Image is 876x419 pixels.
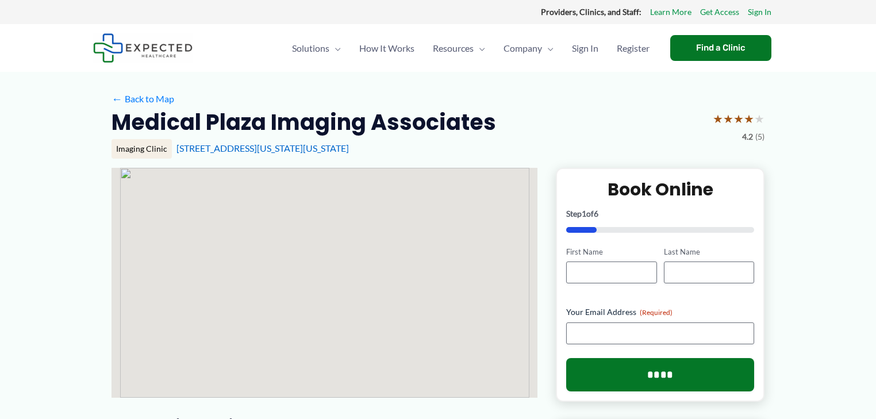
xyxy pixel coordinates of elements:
[542,28,554,68] span: Menu Toggle
[494,28,563,68] a: CompanyMenu Toggle
[433,28,474,68] span: Resources
[541,7,641,17] strong: Providers, Clinics, and Staff:
[572,28,598,68] span: Sign In
[93,33,193,63] img: Expected Healthcare Logo - side, dark font, small
[713,108,723,129] span: ★
[566,210,754,218] p: Step of
[424,28,494,68] a: ResourcesMenu Toggle
[566,178,754,201] h2: Book Online
[723,108,733,129] span: ★
[112,139,172,159] div: Imaging Clinic
[650,5,691,20] a: Learn More
[640,308,673,317] span: (Required)
[670,35,771,61] a: Find a Clinic
[112,108,496,136] h2: Medical Plaza Imaging Associates
[176,143,349,153] a: [STREET_ADDRESS][US_STATE][US_STATE]
[292,28,329,68] span: Solutions
[608,28,659,68] a: Register
[350,28,424,68] a: How It Works
[359,28,414,68] span: How It Works
[112,93,122,104] span: ←
[744,108,754,129] span: ★
[742,129,753,144] span: 4.2
[582,209,586,218] span: 1
[755,129,764,144] span: (5)
[594,209,598,218] span: 6
[283,28,350,68] a: SolutionsMenu Toggle
[283,28,659,68] nav: Primary Site Navigation
[748,5,771,20] a: Sign In
[566,306,754,318] label: Your Email Address
[733,108,744,129] span: ★
[617,28,650,68] span: Register
[504,28,542,68] span: Company
[754,108,764,129] span: ★
[566,247,656,257] label: First Name
[474,28,485,68] span: Menu Toggle
[563,28,608,68] a: Sign In
[664,247,754,257] label: Last Name
[700,5,739,20] a: Get Access
[329,28,341,68] span: Menu Toggle
[112,90,174,107] a: ←Back to Map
